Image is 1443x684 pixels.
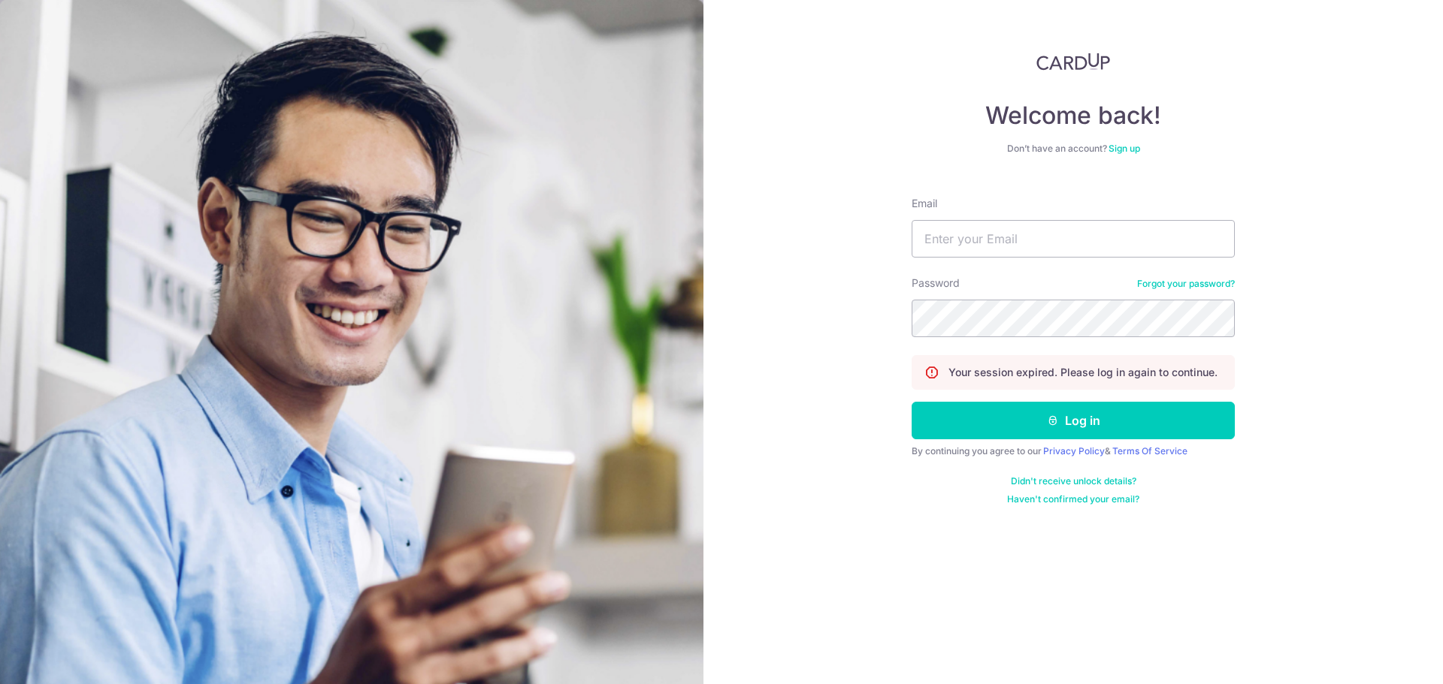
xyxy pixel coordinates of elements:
a: Terms Of Service [1112,445,1187,457]
button: Log in [912,402,1235,439]
a: Privacy Policy [1043,445,1105,457]
label: Email [912,196,937,211]
h4: Welcome back! [912,101,1235,131]
label: Password [912,276,960,291]
img: CardUp Logo [1036,53,1110,71]
p: Your session expired. Please log in again to continue. [948,365,1218,380]
div: By continuing you agree to our & [912,445,1235,457]
a: Haven't confirmed your email? [1007,493,1139,505]
a: Sign up [1109,143,1140,154]
input: Enter your Email [912,220,1235,258]
div: Don’t have an account? [912,143,1235,155]
a: Didn't receive unlock details? [1011,475,1136,487]
a: Forgot your password? [1137,278,1235,290]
